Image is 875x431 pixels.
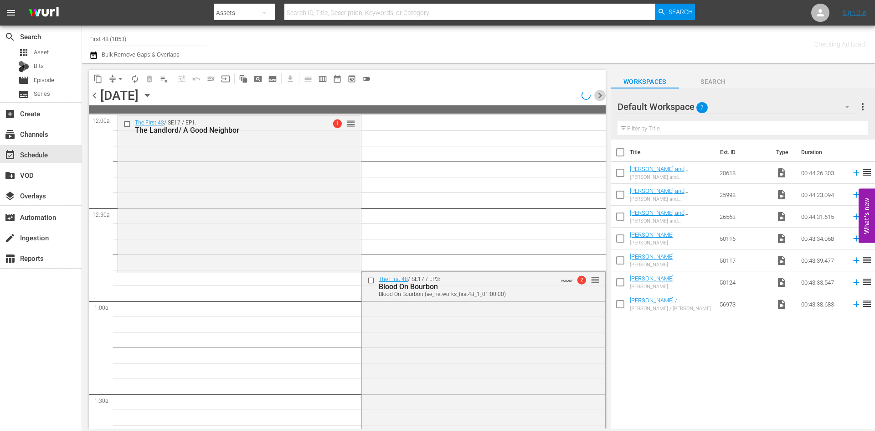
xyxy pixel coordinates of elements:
[798,228,848,249] td: 00:43:34.058
[5,170,15,181] span: VOD
[5,253,15,264] span: Reports
[716,249,772,271] td: 50117
[5,191,15,202] span: Overlays
[851,212,861,222] svg: Add to Schedule
[679,76,747,88] span: Search
[776,189,787,200] span: Video
[857,101,868,112] span: more_vert
[22,2,66,24] img: ans4CAIJ8jUAAAAAAAAAAAAAAAAAAAAAAAAgQb4GAAAAAAAAAAAAAAAAAAAAAAAAJMjXAAAAAAAAAAAAAAAAAAAAAAAAgAT5G...
[591,275,600,285] span: reorder
[218,72,233,86] span: Update Metadata from Key Asset
[5,150,15,161] span: Schedule
[221,74,230,83] span: input
[715,140,770,165] th: Ext. ID
[716,184,772,206] td: 25998
[379,276,408,282] a: The First 48
[771,140,796,165] th: Type
[346,119,355,128] button: reorder
[5,31,15,42] span: Search
[630,231,674,238] a: [PERSON_NAME]
[630,174,712,180] div: [PERSON_NAME] and [PERSON_NAME]
[34,62,44,71] span: Bits
[851,255,861,265] svg: Add to Schedule
[814,41,868,48] span: Checking Ad Load..
[135,119,315,135] div: / SE17 / EP1:
[696,98,708,117] span: 7
[630,284,674,290] div: [PERSON_NAME]
[561,275,573,282] span: VARIANT
[100,88,139,103] div: [DATE]
[716,206,772,228] td: 26563
[630,297,681,311] a: [PERSON_NAME] / [PERSON_NAME]
[379,276,556,297] div: / SE17 / EP3:
[5,7,16,18] span: menu
[776,255,787,266] span: Video
[577,276,586,285] span: 2
[135,126,315,135] div: The Landlord/ A Good Neighbor
[618,94,858,119] div: Default Workspace
[630,306,712,312] div: [PERSON_NAME] / [PERSON_NAME]
[798,184,848,206] td: 00:44:23.094
[630,262,674,268] div: [PERSON_NAME]
[204,72,218,86] span: Fill episodes with ad slates
[91,72,105,86] span: Copy Lineup
[34,89,50,99] span: Series
[116,74,125,83] span: arrow_drop_down
[716,293,772,315] td: 56973
[239,74,248,83] span: auto_awesome_motion_outlined
[5,129,15,140] span: Channels
[798,293,848,315] td: 00:43:38.683
[776,167,787,178] span: Video
[206,74,216,83] span: menu_open
[630,240,674,246] div: [PERSON_NAME]
[851,168,861,178] svg: Add to Schedule
[798,162,848,184] td: 00:44:26.303
[716,162,772,184] td: 20618
[318,74,327,83] span: calendar_view_week_outlined
[5,233,15,244] span: Ingestion
[34,48,49,57] span: Asset
[233,70,251,88] span: Refresh All Search Blocks
[851,277,861,287] svg: Add to Schedule
[630,275,674,282] a: [PERSON_NAME]
[776,233,787,244] span: Video
[135,119,164,126] a: The First 48
[857,96,868,118] button: more_vert
[843,9,866,16] a: Sign Out
[798,271,848,293] td: 00:43:33.547
[5,212,15,223] span: Automation
[18,47,29,58] span: Asset
[362,74,371,83] span: toggle_off
[108,74,117,83] span: compress
[359,72,374,86] span: 24 hours Lineup View is OFF
[776,211,787,222] span: Video
[630,187,688,201] a: [PERSON_NAME] and [PERSON_NAME]
[776,277,787,288] span: Video
[851,190,861,200] svg: Add to Schedule
[630,218,712,224] div: [PERSON_NAME] and [PERSON_NAME]
[5,109,15,119] span: Create
[798,249,848,271] td: 00:43:39.477
[18,89,29,100] span: Series
[18,61,29,72] div: Bits
[34,76,54,85] span: Episode
[268,74,277,83] span: subtitles_outlined
[333,119,342,128] span: 1
[859,188,875,243] button: Open Feedback Widget
[861,298,872,309] span: reorder
[611,76,679,88] span: Workspaces
[851,299,861,309] svg: Add to Schedule
[100,51,180,58] span: Bulk Remove Gaps & Overlaps
[333,74,342,83] span: date_range_outlined
[630,196,712,202] div: [PERSON_NAME] and [PERSON_NAME]
[716,228,772,249] td: 50116
[594,90,606,101] span: chevron_right
[796,140,850,165] th: Duration
[716,271,772,293] td: 50124
[253,74,262,83] span: pageview_outlined
[655,4,695,20] button: Search
[861,254,872,265] span: reorder
[105,72,128,86] span: Remove Gaps & Overlaps
[630,253,674,260] a: [PERSON_NAME]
